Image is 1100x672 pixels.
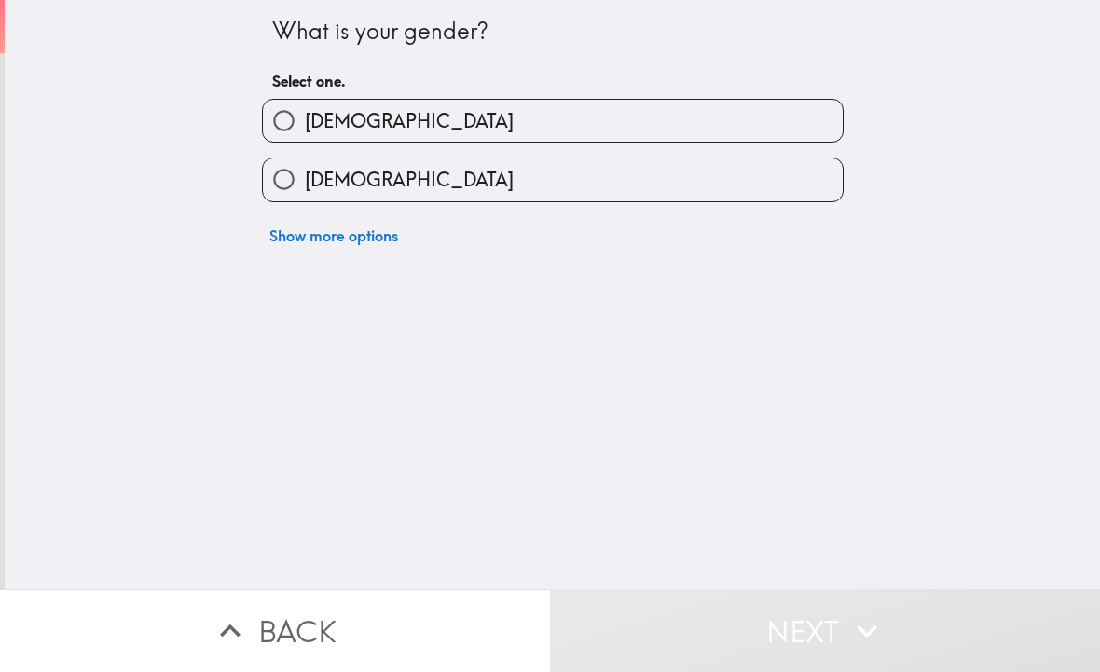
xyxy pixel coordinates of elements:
div: What is your gender? [272,16,833,48]
span: [DEMOGRAPHIC_DATA] [305,108,514,134]
button: [DEMOGRAPHIC_DATA] [263,158,843,200]
button: Show more options [262,217,406,254]
h6: Select one. [272,71,833,91]
span: [DEMOGRAPHIC_DATA] [305,167,514,193]
button: [DEMOGRAPHIC_DATA] [263,100,843,142]
button: Next [550,589,1100,672]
